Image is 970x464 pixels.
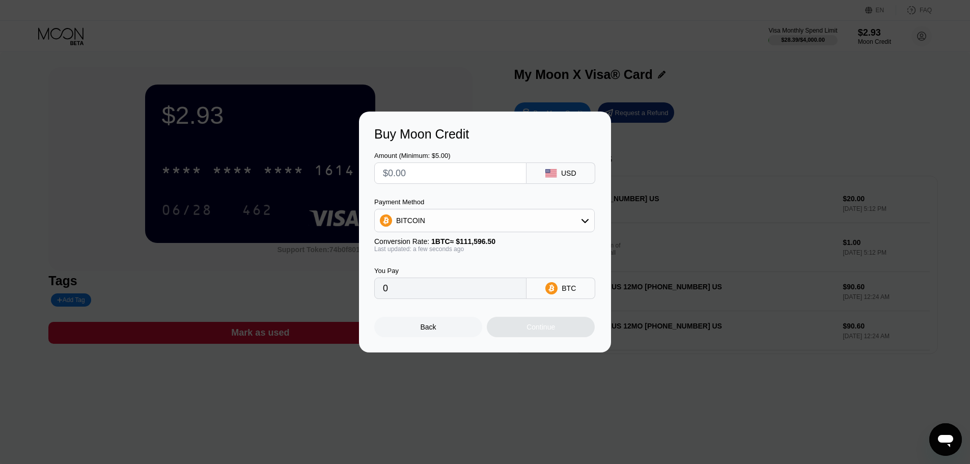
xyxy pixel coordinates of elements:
[929,423,962,456] iframe: Button to launch messaging window
[383,163,518,183] input: $0.00
[374,317,482,337] div: Back
[421,323,436,331] div: Back
[374,127,596,142] div: Buy Moon Credit
[375,210,594,231] div: BITCOIN
[562,284,576,292] div: BTC
[374,245,595,253] div: Last updated: a few seconds ago
[396,216,425,225] div: BITCOIN
[431,237,495,245] span: 1 BTC ≈ $111,596.50
[374,152,526,159] div: Amount (Minimum: $5.00)
[374,267,526,275] div: You Pay
[561,169,576,177] div: USD
[374,198,595,206] div: Payment Method
[374,237,595,245] div: Conversion Rate:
